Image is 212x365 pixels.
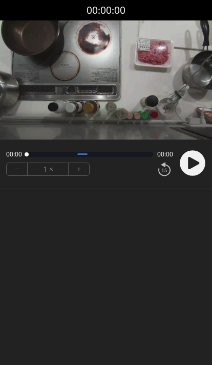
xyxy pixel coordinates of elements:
a: 00:00:00 [87,3,125,18]
button: − [7,163,28,175]
span: 00:00 [157,150,173,158]
span: 00:00 [6,150,22,158]
button: + [69,163,89,175]
div: 1 × [28,163,69,175]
